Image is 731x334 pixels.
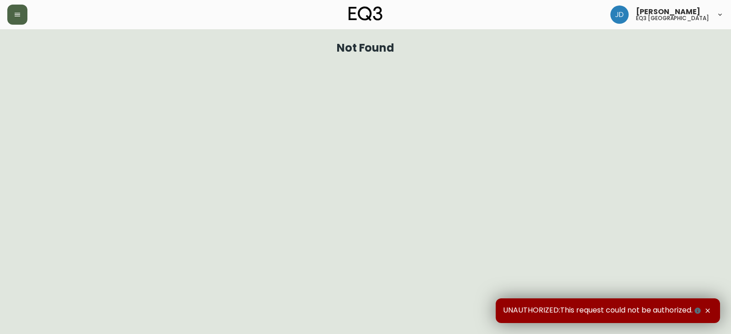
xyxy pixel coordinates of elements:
[636,8,700,16] span: [PERSON_NAME]
[610,5,629,24] img: 7c567ac048721f22e158fd313f7f0981
[503,306,703,316] span: UNAUTHORIZED:This request could not be authorized.
[349,6,382,21] img: logo
[337,44,395,52] h1: Not Found
[636,16,709,21] h5: eq3 [GEOGRAPHIC_DATA]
